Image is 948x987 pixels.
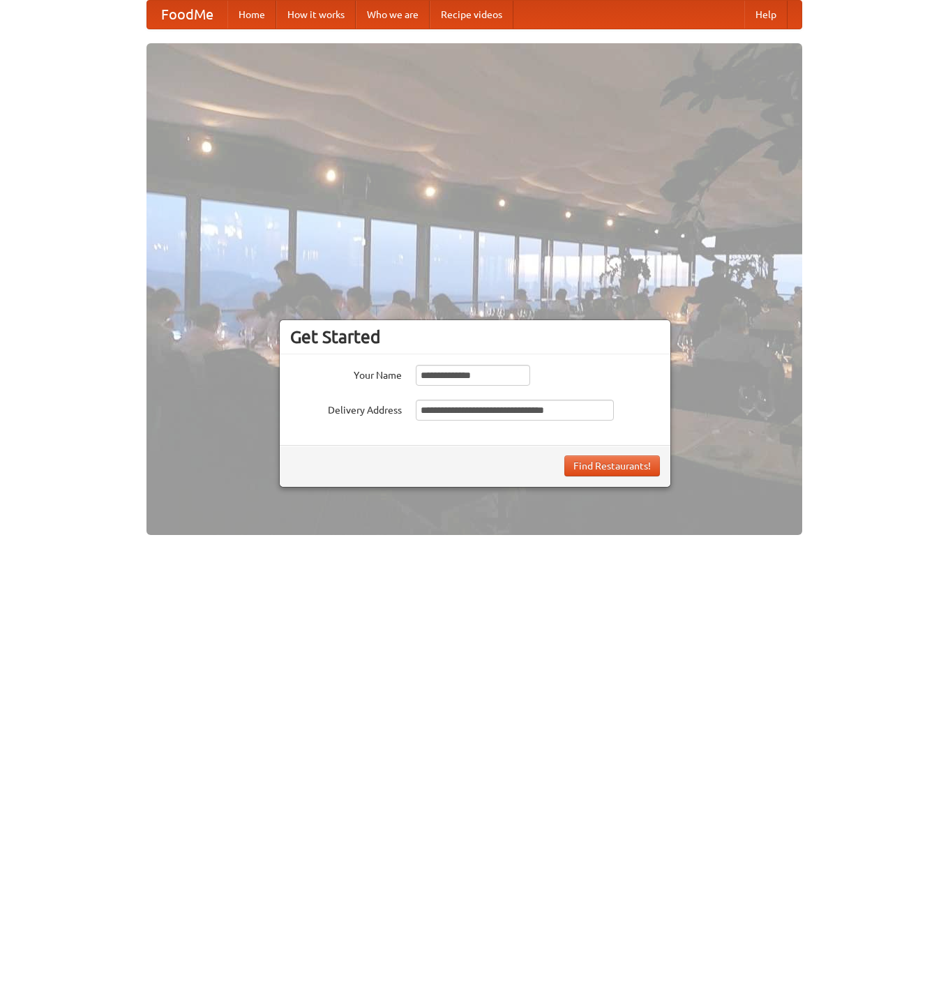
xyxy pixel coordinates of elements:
h3: Get Started [290,326,660,347]
a: Recipe videos [430,1,513,29]
a: Help [744,1,788,29]
a: FoodMe [147,1,227,29]
a: Who we are [356,1,430,29]
label: Delivery Address [290,400,402,417]
a: Home [227,1,276,29]
a: How it works [276,1,356,29]
label: Your Name [290,365,402,382]
button: Find Restaurants! [564,455,660,476]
